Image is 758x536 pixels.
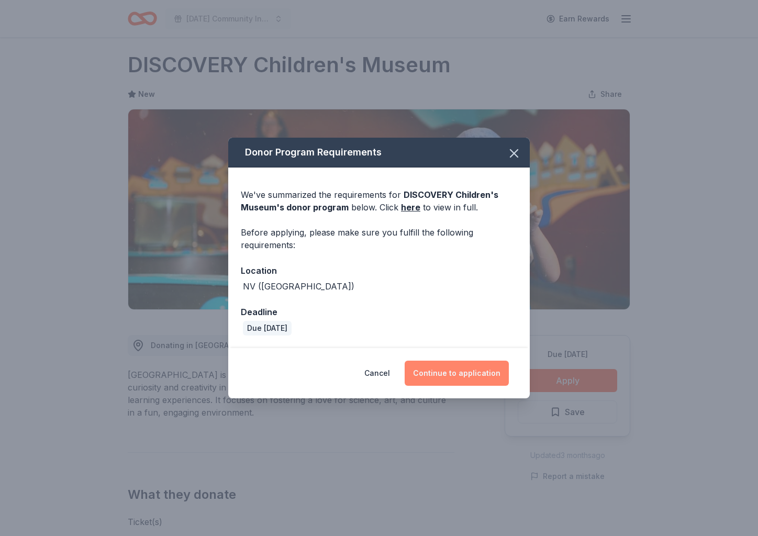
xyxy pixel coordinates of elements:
a: here [401,201,420,214]
div: NV ([GEOGRAPHIC_DATA]) [243,280,354,293]
button: Cancel [364,361,390,386]
div: Donor Program Requirements [228,138,530,167]
div: Due [DATE] [243,321,292,336]
div: We've summarized the requirements for below. Click to view in full. [241,188,517,214]
div: Before applying, please make sure you fulfill the following requirements: [241,226,517,251]
div: Location [241,264,517,277]
div: Deadline [241,305,517,319]
button: Continue to application [405,361,509,386]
